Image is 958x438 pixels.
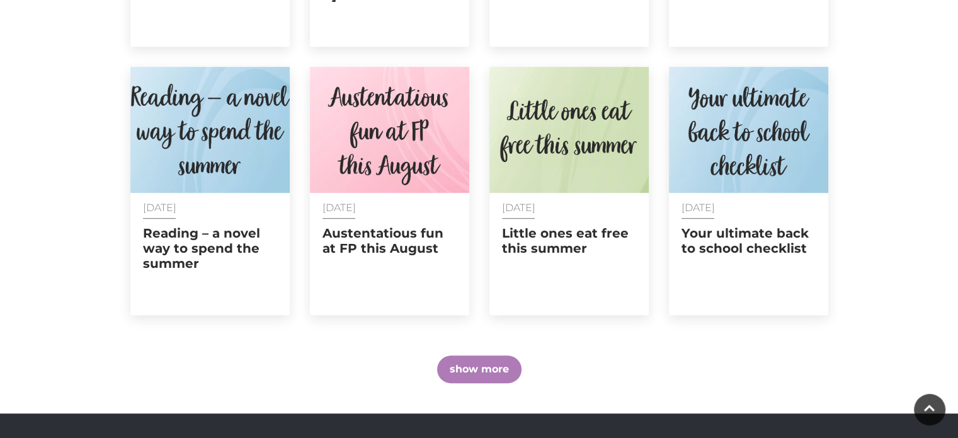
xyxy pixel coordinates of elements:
p: [DATE] [143,202,277,213]
a: [DATE] Your ultimate back to school checklist [669,67,828,315]
h2: Little ones eat free this summer [502,226,636,256]
a: [DATE] Little ones eat free this summer [489,67,649,315]
p: [DATE] [322,202,457,213]
a: [DATE] Reading – a novel way to spend the summer [130,67,290,315]
a: [DATE] Austentatious fun at FP this August [310,67,469,315]
h2: Your ultimate back to school checklist [681,226,816,256]
h2: Reading – a novel way to spend the summer [143,226,277,271]
p: [DATE] [502,202,636,213]
p: [DATE] [681,202,816,213]
h2: Austentatious fun at FP this August [322,226,457,256]
button: show more [437,355,522,383]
